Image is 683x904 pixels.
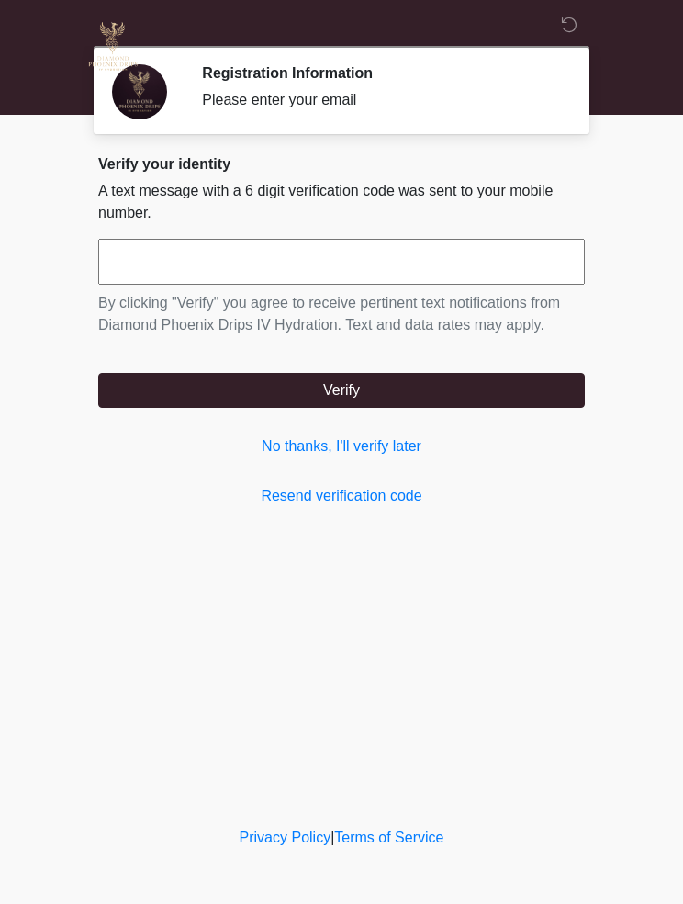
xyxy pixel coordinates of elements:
p: By clicking "Verify" you agree to receive pertinent text notifications from Diamond Phoenix Drips... [98,292,585,336]
div: Please enter your email [202,89,557,111]
button: Verify [98,373,585,408]
p: A text message with a 6 digit verification code was sent to your mobile number. [98,180,585,224]
a: Terms of Service [334,830,443,845]
h2: Verify your identity [98,155,585,173]
img: Diamond Phoenix Drips IV Hydration Logo [80,14,146,80]
a: No thanks, I'll verify later [98,435,585,458]
a: | [330,830,334,845]
a: Resend verification code [98,485,585,507]
a: Privacy Policy [240,830,331,845]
